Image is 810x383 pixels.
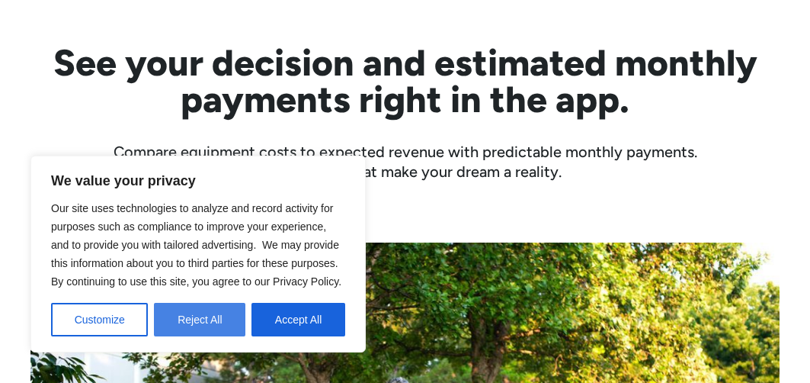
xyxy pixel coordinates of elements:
h2: See your decision and estimated monthly payments right in the app. [30,44,780,117]
button: Customize [51,303,148,336]
div: We value your privacy [30,156,366,352]
p: We value your privacy [51,172,345,190]
span: Our site uses technologies to analyze and record activity for purposes such as compliance to impr... [51,202,341,288]
div: Compare equipment costs to expected revenue with predictable monthly payments. Choose terms that ... [30,142,780,182]
button: Reject All [154,303,245,336]
button: Accept All [251,303,345,336]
